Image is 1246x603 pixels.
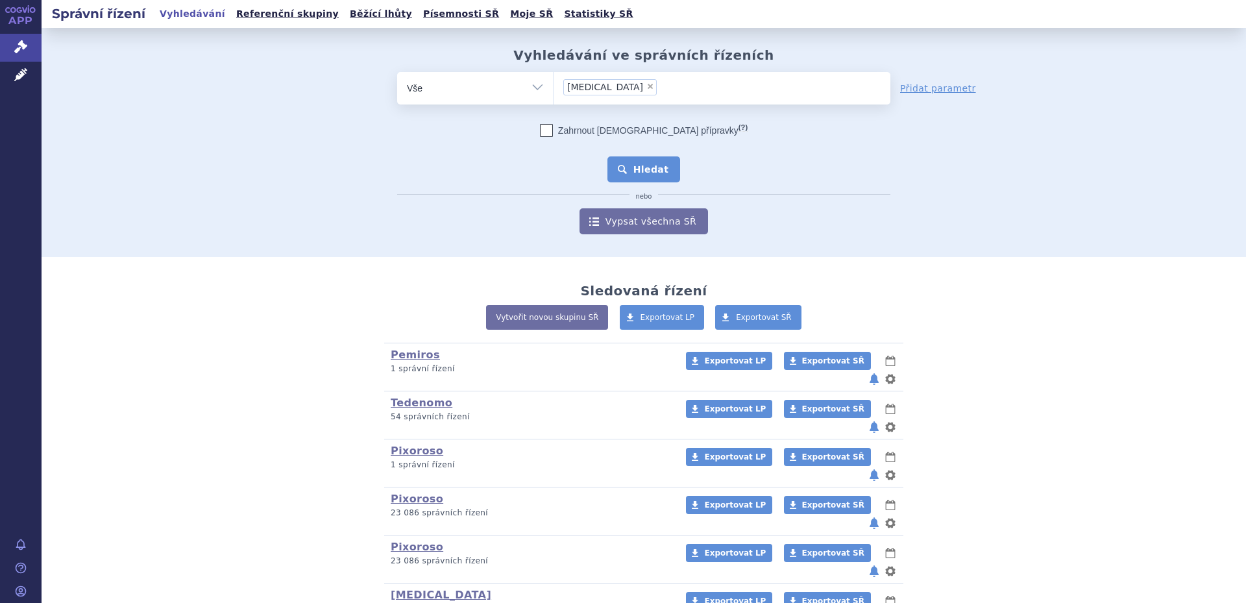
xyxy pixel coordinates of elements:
span: Exportovat LP [641,313,695,322]
p: 1 správní řízení [391,460,669,471]
a: Exportovat SŘ [715,305,801,330]
button: lhůty [884,353,897,369]
a: Pixoroso [391,493,443,505]
a: Tedenomo [391,397,452,409]
p: 1 správní řízení [391,363,669,375]
a: Exportovat LP [686,352,772,370]
a: Statistiky SŘ [560,5,637,23]
h2: Správní řízení [42,5,156,23]
span: Exportovat SŘ [802,356,864,365]
a: Exportovat LP [686,400,772,418]
a: Exportovat LP [620,305,705,330]
a: Běžící lhůty [346,5,416,23]
button: nastavení [884,563,897,579]
span: Exportovat LP [704,452,766,461]
span: Exportovat SŘ [802,548,864,558]
a: Exportovat LP [686,544,772,562]
a: Exportovat LP [686,448,772,466]
button: lhůty [884,449,897,465]
a: Vypsat všechna SŘ [580,208,708,234]
button: notifikace [868,371,881,387]
span: × [646,82,654,90]
input: [MEDICAL_DATA] [661,79,715,95]
a: Pixoroso [391,445,443,457]
p: 54 správních řízení [391,412,669,423]
button: nastavení [884,467,897,483]
abbr: (?) [739,123,748,132]
a: Exportovat SŘ [784,448,871,466]
span: Exportovat SŘ [802,404,864,413]
a: Písemnosti SŘ [419,5,503,23]
p: 23 086 správních řízení [391,508,669,519]
span: Exportovat LP [704,500,766,510]
button: Hledat [607,156,681,182]
label: Zahrnout [DEMOGRAPHIC_DATA] přípravky [540,124,748,137]
span: Exportovat SŘ [736,313,792,322]
a: Vytvořit novou skupinu SŘ [486,305,608,330]
button: notifikace [868,515,881,531]
h2: Vyhledávání ve správních řízeních [513,47,774,63]
a: Exportovat SŘ [784,544,871,562]
i: nebo [629,193,659,201]
p: 23 086 správních řízení [391,556,669,567]
a: Referenční skupiny [232,5,343,23]
button: notifikace [868,563,881,579]
button: notifikace [868,419,881,435]
a: Moje SŘ [506,5,557,23]
button: notifikace [868,467,881,483]
button: lhůty [884,545,897,561]
button: nastavení [884,371,897,387]
span: Exportovat SŘ [802,500,864,510]
span: Exportovat LP [704,356,766,365]
button: lhůty [884,401,897,417]
span: Exportovat SŘ [802,452,864,461]
a: Pemiros [391,349,440,361]
span: Exportovat LP [704,404,766,413]
a: Exportovat SŘ [784,400,871,418]
button: lhůty [884,497,897,513]
button: nastavení [884,419,897,435]
a: Exportovat SŘ [784,496,871,514]
a: Exportovat SŘ [784,352,871,370]
a: Pixoroso [391,541,443,553]
h2: Sledovaná řízení [580,283,707,299]
a: Exportovat LP [686,496,772,514]
a: Přidat parametr [900,82,976,95]
span: Exportovat LP [704,548,766,558]
a: [MEDICAL_DATA] [391,589,491,601]
button: nastavení [884,515,897,531]
span: [MEDICAL_DATA] [567,82,643,92]
a: Vyhledávání [156,5,229,23]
